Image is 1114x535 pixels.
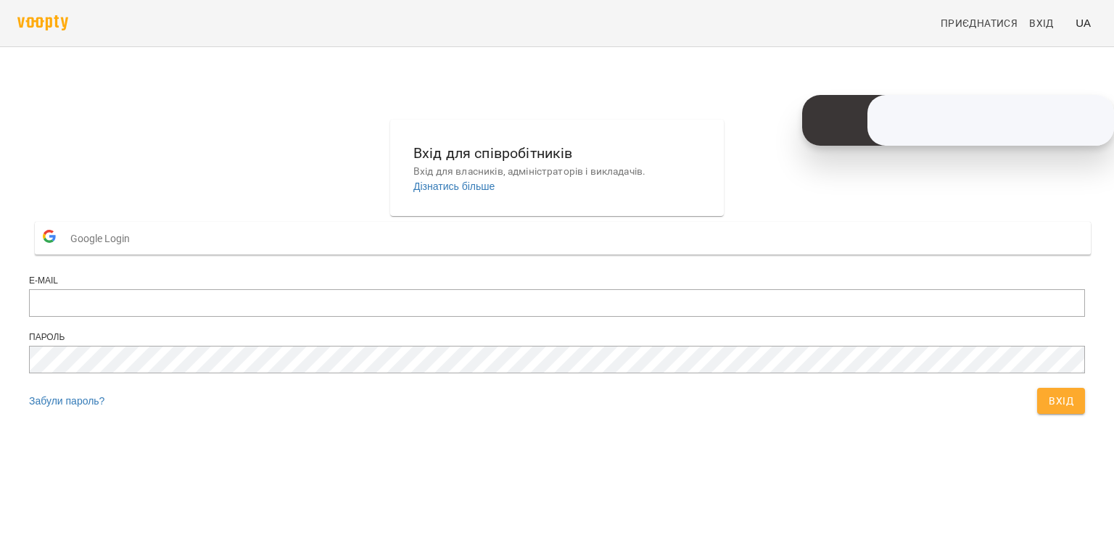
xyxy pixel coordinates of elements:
span: Вхід [1049,392,1073,410]
button: Вхід [1037,388,1085,414]
span: Приєднатися [941,14,1018,32]
button: Вхід для співробітниківВхід для власників, адміністраторів і викладачів.Дізнатись більше [402,130,712,205]
button: UA [1070,9,1097,36]
a: Вхід [1023,10,1070,36]
button: Google Login [35,222,1091,254]
h6: Вхід для співробітників [413,142,701,165]
span: Вхід [1029,14,1054,32]
a: Забули пароль? [29,395,104,407]
a: Дізнатись більше [413,181,495,192]
span: Google Login [70,224,137,253]
img: voopty.png [17,15,68,30]
div: E-mail [29,275,1085,287]
a: Приєднатися [935,10,1023,36]
p: Вхід для власників, адміністраторів і викладачів. [413,165,701,179]
span: UA [1076,15,1091,30]
div: Пароль [29,331,1085,344]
